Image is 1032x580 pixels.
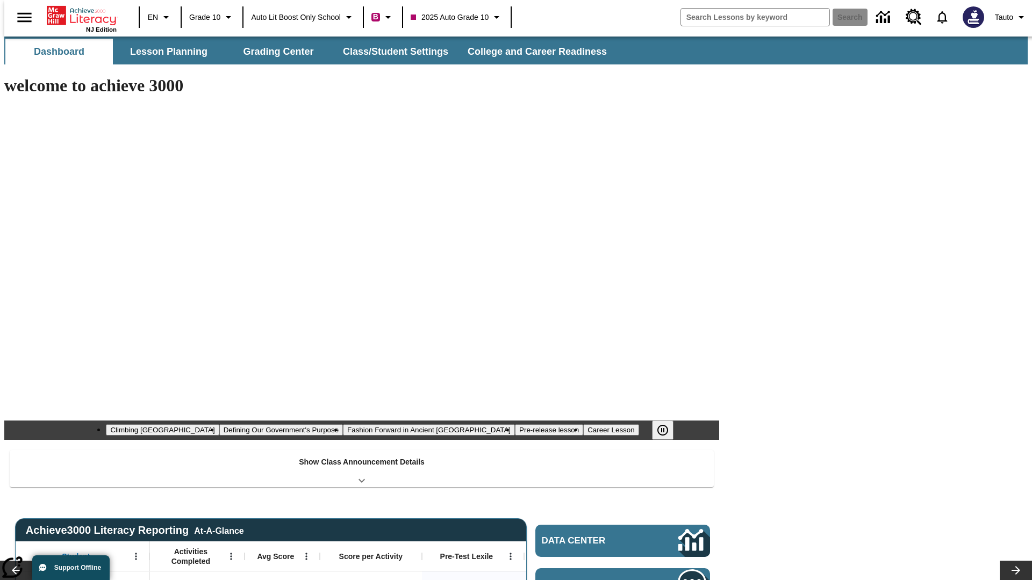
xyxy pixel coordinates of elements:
[542,535,642,546] span: Data Center
[991,8,1032,27] button: Profile/Settings
[963,6,984,28] img: Avatar
[189,12,220,23] span: Grade 10
[652,421,673,440] button: Pause
[247,8,360,27] button: School: Auto Lit Boost only School, Select your school
[956,3,991,31] button: Select a new avatar
[339,552,403,561] span: Score per Activity
[373,10,378,24] span: B
[411,12,489,23] span: 2025 Auto Grade 10
[47,5,117,26] a: Home
[899,3,928,32] a: Resource Center, Will open in new tab
[334,39,457,64] button: Class/Student Settings
[5,39,113,64] button: Dashboard
[143,8,177,27] button: Language: EN, Select a language
[185,8,239,27] button: Grade: Grade 10, Select a grade
[367,8,399,27] button: Boost Class color is violet red. Change class color
[251,12,341,23] span: Auto Lit Boost only School
[583,424,639,436] button: Slide 5 Career Lesson
[148,12,158,23] span: EN
[928,3,956,31] a: Notifications
[106,424,219,436] button: Slide 1 Climbing Mount Tai
[155,547,226,566] span: Activities Completed
[62,552,90,561] span: Student
[128,548,144,564] button: Open Menu
[10,450,714,487] div: Show Class Announcement Details
[194,524,243,536] div: At-A-Glance
[299,456,425,468] p: Show Class Announcement Details
[54,564,101,571] span: Support Offline
[4,76,719,96] h1: welcome to achieve 3000
[406,8,507,27] button: Class: 2025 Auto Grade 10, Select your class
[219,424,343,436] button: Slide 2 Defining Our Government's Purpose
[115,39,223,64] button: Lesson Planning
[47,4,117,33] div: Home
[343,424,515,436] button: Slide 3 Fashion Forward in Ancient Rome
[515,424,583,436] button: Slide 4 Pre-release lesson
[995,12,1013,23] span: Tauto
[298,548,314,564] button: Open Menu
[225,39,332,64] button: Grading Center
[503,548,519,564] button: Open Menu
[86,26,117,33] span: NJ Edition
[652,421,684,440] div: Pause
[32,555,110,580] button: Support Offline
[9,2,40,33] button: Open side menu
[535,525,710,557] a: Data Center
[4,37,1028,64] div: SubNavbar
[459,39,615,64] button: College and Career Readiness
[681,9,829,26] input: search field
[26,524,244,536] span: Achieve3000 Literacy Reporting
[1000,561,1032,580] button: Lesson carousel, Next
[870,3,899,32] a: Data Center
[223,548,239,564] button: Open Menu
[257,552,294,561] span: Avg Score
[440,552,493,561] span: Pre-Test Lexile
[4,39,617,64] div: SubNavbar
